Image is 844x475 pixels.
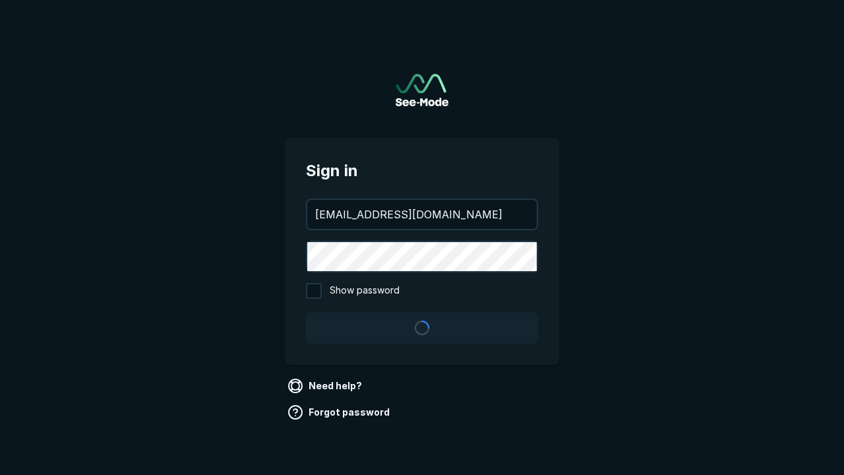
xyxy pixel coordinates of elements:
input: your@email.com [307,200,537,229]
span: Show password [330,283,400,299]
a: Go to sign in [396,74,448,106]
a: Need help? [285,375,367,396]
img: See-Mode Logo [396,74,448,106]
a: Forgot password [285,402,395,423]
span: Sign in [306,159,538,183]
